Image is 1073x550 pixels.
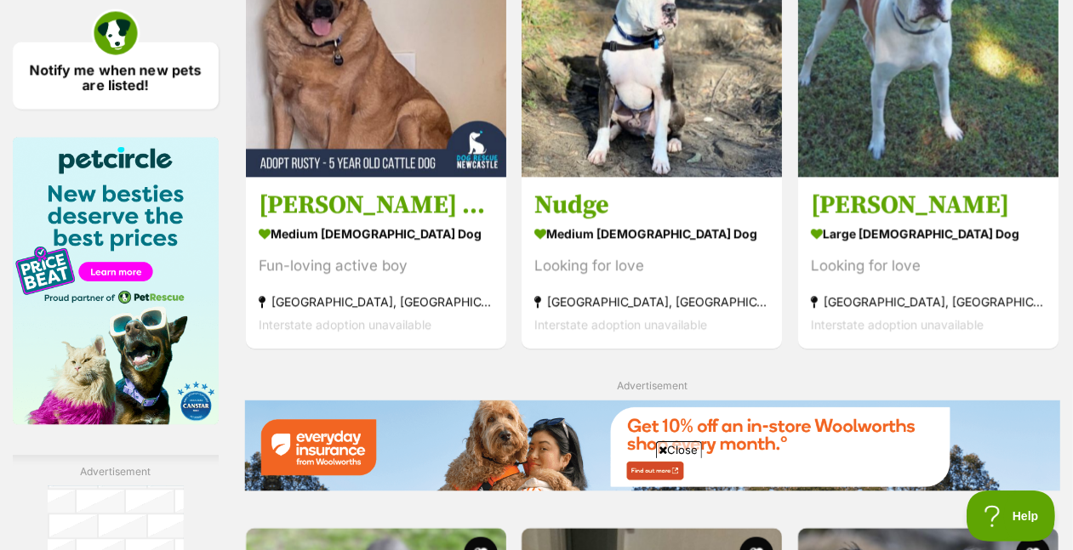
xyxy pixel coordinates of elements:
[798,176,1059,349] a: [PERSON_NAME] large [DEMOGRAPHIC_DATA] Dog Looking for love [GEOGRAPHIC_DATA], [GEOGRAPHIC_DATA] ...
[13,137,219,424] img: Pet Circle promo banner
[534,221,769,246] strong: medium [DEMOGRAPHIC_DATA] Dog
[244,400,1060,490] img: Everyday Insurance promotional banner
[259,317,431,332] span: Interstate adoption unavailable
[534,290,769,313] strong: [GEOGRAPHIC_DATA], [GEOGRAPHIC_DATA]
[811,290,1046,313] strong: [GEOGRAPHIC_DATA], [GEOGRAPHIC_DATA]
[617,379,688,392] span: Advertisement
[246,176,506,349] a: [PERSON_NAME] - [DEMOGRAPHIC_DATA] Cattle Dog medium [DEMOGRAPHIC_DATA] Dog Fun-loving active boy...
[534,317,707,332] span: Interstate adoption unavailable
[259,189,494,221] h3: [PERSON_NAME] - [DEMOGRAPHIC_DATA] Cattle Dog
[259,290,494,313] strong: [GEOGRAPHIC_DATA], [GEOGRAPHIC_DATA]
[124,465,950,541] iframe: Advertisement
[811,221,1046,246] strong: large [DEMOGRAPHIC_DATA] Dog
[811,254,1046,277] div: Looking for love
[259,254,494,277] div: Fun-loving active boy
[534,189,769,221] h3: Nudge
[244,400,1060,493] a: Everyday Insurance promotional banner
[522,176,782,349] a: Nudge medium [DEMOGRAPHIC_DATA] Dog Looking for love [GEOGRAPHIC_DATA], [GEOGRAPHIC_DATA] Interst...
[534,254,769,277] div: Looking for love
[967,490,1056,541] iframe: Help Scout Beacon - Open
[811,317,984,332] span: Interstate adoption unavailable
[259,221,494,246] strong: medium [DEMOGRAPHIC_DATA] Dog
[13,42,219,109] a: Notify me when new pets are listed!
[656,441,702,458] span: Close
[811,189,1046,221] h3: [PERSON_NAME]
